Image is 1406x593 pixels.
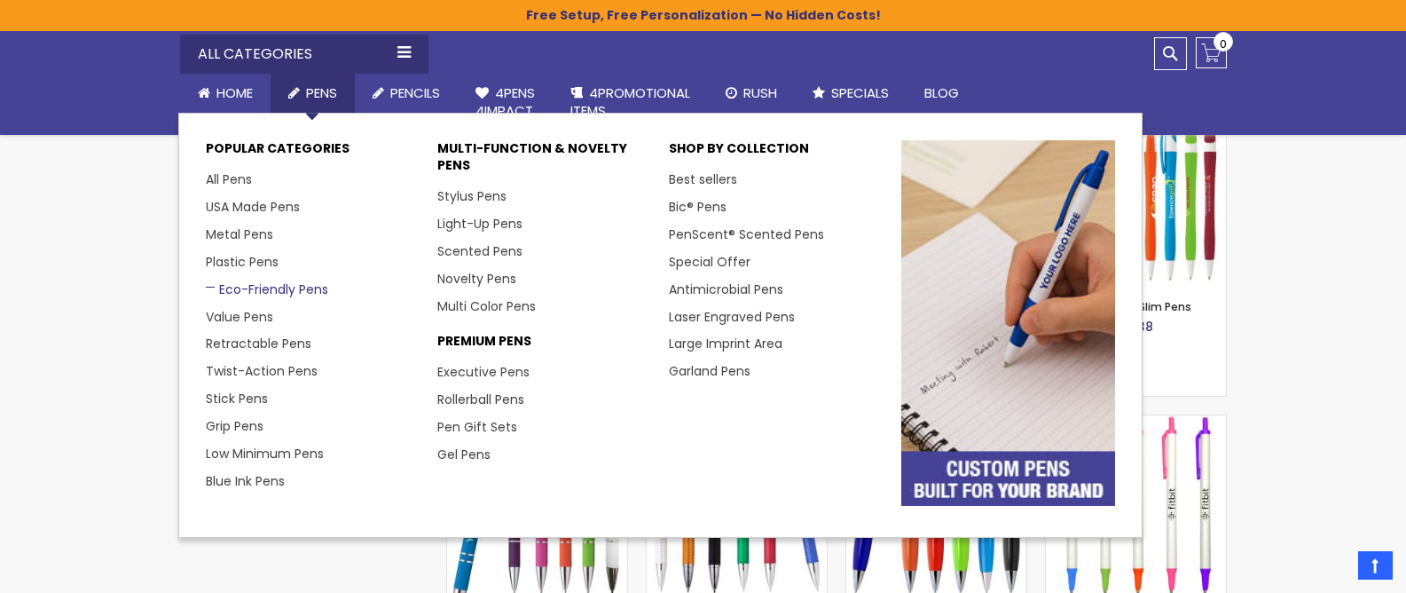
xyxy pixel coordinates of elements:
a: Pencils [355,74,458,113]
p: Multi-Function & Novelty Pens [437,140,651,183]
span: 4PROMOTIONAL ITEMS [570,83,690,120]
a: Pen Gift Sets [437,418,517,436]
a: Rush [708,74,795,113]
a: Stick Pens [206,390,268,407]
a: Metal Pens [206,225,273,243]
a: Multi Color Pens [437,297,536,315]
a: Laser Engraved Pens [669,308,795,326]
img: custom-pens [901,140,1115,505]
a: Garland Pens [669,362,750,380]
a: USA Made Pens [206,198,300,216]
a: All Pens [206,170,252,188]
a: Stylus Pens [437,187,507,205]
a: 0 [1196,37,1227,68]
a: Bic® Pens [669,198,727,216]
a: Rollerball Pens [437,391,524,408]
a: Gel Pens [437,446,491,463]
span: Rush [743,83,777,102]
a: Large Imprint Area [669,335,782,352]
span: Pens [306,83,337,102]
a: Blue Ink Pens [206,472,285,490]
a: Pens [271,74,355,113]
a: Scented Pens [437,242,522,260]
a: Twist-Action Pens [206,362,318,380]
span: 0 [1220,36,1227,52]
span: Blog [924,83,959,102]
span: Specials [831,83,889,102]
a: Home [180,74,271,113]
div: All Categories [180,35,428,74]
a: Blog [907,74,977,113]
a: Value Pens [206,308,273,326]
a: Plastic Pens [206,253,279,271]
a: Executive Pens [437,363,530,381]
span: 4Pens 4impact [475,83,535,120]
span: Pencils [390,83,440,102]
a: Specials [795,74,907,113]
p: Popular Categories [206,140,420,166]
a: Best sellers [669,170,737,188]
a: Low Minimum Pens [206,445,324,463]
a: Antimicrobial Pens [669,281,783,298]
a: Grip Pens [206,417,263,435]
a: Special Offer [669,253,750,271]
a: Retractable Pens [206,335,311,352]
span: Home [216,83,253,102]
a: 4PROMOTIONALITEMS [553,74,708,131]
a: PenScent® Scented Pens [669,225,824,243]
a: 4Pens4impact [458,74,553,131]
a: Eco-Friendly Pens [206,281,328,298]
p: Premium Pens [437,333,651,359]
p: Shop By Collection [669,140,883,166]
a: Light-Up Pens [437,215,522,233]
a: Novelty Pens [437,270,516,288]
